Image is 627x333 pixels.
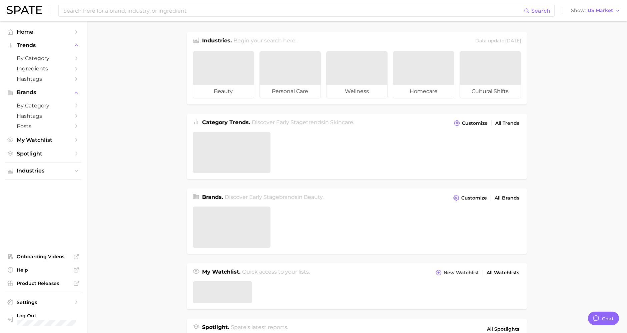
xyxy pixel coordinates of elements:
h1: Industries. [202,37,232,46]
a: My Watchlist [5,135,81,145]
span: US Market [588,9,613,12]
span: Onboarding Videos [17,254,70,260]
span: Category Trends . [202,119,250,125]
h1: My Watchlist. [202,268,240,277]
a: by Category [5,100,81,111]
span: Discover Early Stage brands in . [225,194,324,200]
a: Onboarding Videos [5,252,81,262]
a: Ingredients [5,63,81,74]
a: Help [5,265,81,275]
span: skincare [331,119,354,125]
span: Hashtags [17,76,70,82]
button: Trends [5,40,81,50]
img: SPATE [7,6,42,14]
a: All Watchlists [485,268,521,277]
button: Brands [5,87,81,97]
a: Spotlight [5,148,81,159]
span: All Watchlists [487,270,519,276]
span: Show [571,9,586,12]
a: Hashtags [5,111,81,121]
span: All Brands [495,195,519,201]
a: All Trends [494,119,521,128]
a: homecare [393,51,454,98]
span: Ingredients [17,65,70,72]
span: personal care [260,85,321,98]
div: Data update: [DATE] [475,37,521,46]
span: Log Out [17,313,76,319]
span: Settings [17,299,70,305]
a: by Category [5,53,81,63]
a: Hashtags [5,74,81,84]
button: Industries [5,166,81,176]
span: beauty [304,194,323,200]
button: Customize [452,193,489,203]
span: Posts [17,123,70,129]
span: by Category [17,55,70,61]
span: Home [17,29,70,35]
a: wellness [326,51,388,98]
a: Posts [5,121,81,131]
span: wellness [327,85,387,98]
a: Settings [5,297,81,307]
span: Search [531,8,550,14]
span: by Category [17,102,70,109]
button: New Watchlist [434,268,481,277]
a: Home [5,27,81,37]
a: All Brands [493,194,521,203]
span: Help [17,267,70,273]
span: Product Releases [17,280,70,286]
a: Log out. Currently logged in with e-mail ykkim110@cosrx.co.kr. [5,311,81,328]
span: beauty [193,85,254,98]
span: Spotlight [17,150,70,157]
a: Product Releases [5,278,81,288]
span: Discover Early Stage trends in . [252,119,355,125]
span: homecare [393,85,454,98]
span: Customize [461,195,487,201]
span: Trends [17,42,70,48]
span: Brands [17,89,70,95]
span: My Watchlist [17,137,70,143]
span: New Watchlist [444,270,479,276]
span: Customize [462,120,488,126]
a: personal care [259,51,321,98]
a: beauty [193,51,254,98]
span: All Trends [495,120,519,126]
span: Brands . [202,194,223,200]
span: cultural shifts [460,85,521,98]
button: ShowUS Market [569,6,622,15]
h2: Begin your search here. [234,37,297,46]
a: cultural shifts [460,51,521,98]
span: Industries [17,168,70,174]
span: Hashtags [17,113,70,119]
button: Customize [452,118,489,128]
h2: Quick access to your lists. [242,268,310,277]
span: All Spotlights [487,325,519,333]
input: Search here for a brand, industry, or ingredient [63,5,524,16]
